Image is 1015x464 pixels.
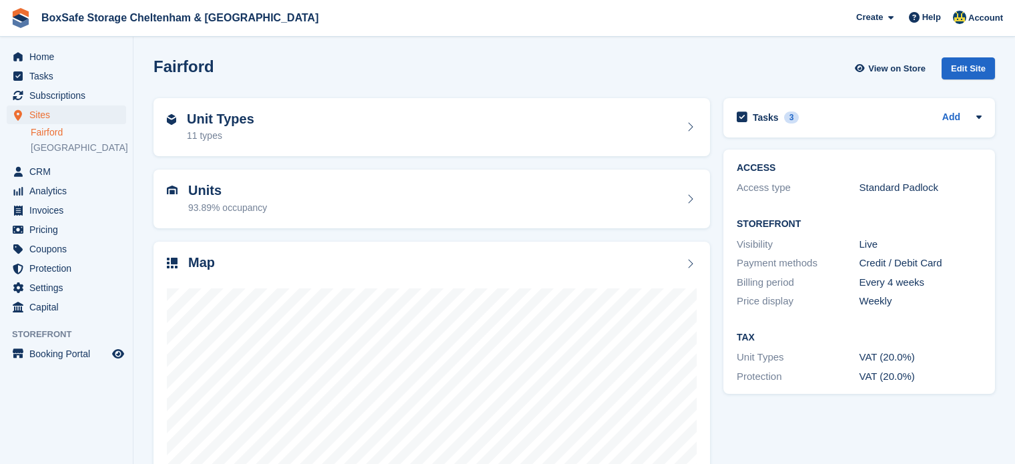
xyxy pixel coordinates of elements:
h2: Units [188,183,267,198]
div: Every 4 weeks [860,275,982,290]
span: Tasks [29,67,109,85]
span: Account [968,11,1003,25]
span: Subscriptions [29,86,109,105]
h2: Tax [737,332,982,343]
a: menu [7,240,126,258]
span: Coupons [29,240,109,258]
a: menu [7,86,126,105]
a: Units 93.89% occupancy [153,170,710,228]
span: Create [856,11,883,24]
span: Analytics [29,182,109,200]
a: Add [942,110,960,126]
a: menu [7,259,126,278]
span: Home [29,47,109,66]
div: Edit Site [942,57,995,79]
a: Fairford [31,126,126,139]
span: Sites [29,105,109,124]
div: Price display [737,294,860,309]
div: 93.89% occupancy [188,201,267,215]
a: menu [7,162,126,181]
div: Live [860,237,982,252]
div: Weekly [860,294,982,309]
span: Help [922,11,941,24]
img: unit-icn-7be61d7bf1b0ce9d3e12c5938cc71ed9869f7b940bace4675aadf7bd6d80202e.svg [167,186,178,195]
div: Access type [737,180,860,196]
span: CRM [29,162,109,181]
div: Visibility [737,237,860,252]
span: Invoices [29,201,109,220]
span: Storefront [12,328,133,341]
a: Unit Types 11 types [153,98,710,157]
span: Protection [29,259,109,278]
a: menu [7,201,126,220]
h2: Fairford [153,57,214,75]
h2: Tasks [753,111,779,124]
div: 11 types [187,129,254,143]
a: menu [7,182,126,200]
div: Standard Padlock [860,180,982,196]
h2: Map [188,255,215,270]
a: Edit Site [942,57,995,85]
a: View on Store [853,57,931,79]
h2: Storefront [737,219,982,230]
a: menu [7,105,126,124]
a: Preview store [110,346,126,362]
a: menu [7,278,126,297]
span: Booking Portal [29,344,109,363]
a: menu [7,344,126,363]
span: View on Store [868,62,926,75]
a: menu [7,67,126,85]
a: [GEOGRAPHIC_DATA] [31,142,126,154]
span: Capital [29,298,109,316]
a: menu [7,298,126,316]
div: Payment methods [737,256,860,271]
div: VAT (20.0%) [860,350,982,365]
div: Billing period [737,275,860,290]
h2: Unit Types [187,111,254,127]
span: Pricing [29,220,109,239]
img: map-icn-33ee37083ee616e46c38cad1a60f524a97daa1e2b2c8c0bc3eb3415660979fc1.svg [167,258,178,268]
a: menu [7,47,126,66]
div: Credit / Debit Card [860,256,982,271]
div: Unit Types [737,350,860,365]
a: BoxSafe Storage Cheltenham & [GEOGRAPHIC_DATA] [36,7,324,29]
span: Settings [29,278,109,297]
img: unit-type-icn-2b2737a686de81e16bb02015468b77c625bbabd49415b5ef34ead5e3b44a266d.svg [167,114,176,125]
img: stora-icon-8386f47178a22dfd0bd8f6a31ec36ba5ce8667c1dd55bd0f319d3a0aa187defe.svg [11,8,31,28]
div: 3 [784,111,799,124]
h2: ACCESS [737,163,982,174]
a: menu [7,220,126,239]
div: Protection [737,369,860,385]
img: Kim Virabi [953,11,966,24]
div: VAT (20.0%) [860,369,982,385]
